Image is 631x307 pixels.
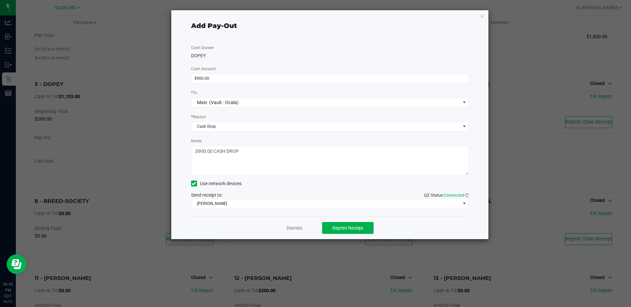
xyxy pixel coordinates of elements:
label: Reason [191,114,206,120]
span: (Vault - Ocala) [209,100,239,105]
div: Add Pay-Out [191,21,237,31]
iframe: Resource center [7,254,26,274]
span: Cash Amount [191,67,216,71]
span: Reprint Receipt [332,225,363,231]
a: Dismiss [286,225,302,232]
label: Notes [191,138,202,144]
span: Main [197,100,207,105]
label: To [191,90,197,96]
label: Cash Drawer [191,45,214,51]
span: Send receipt to: [191,192,222,198]
button: Reprint Receipt [322,222,374,234]
label: Use network devices [191,180,242,187]
span: Cash Drop [191,122,460,131]
span: QZ Status: [424,193,469,198]
span: [PERSON_NAME] [191,199,460,208]
span: Connected [444,193,464,198]
div: DOPEY [191,52,469,59]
